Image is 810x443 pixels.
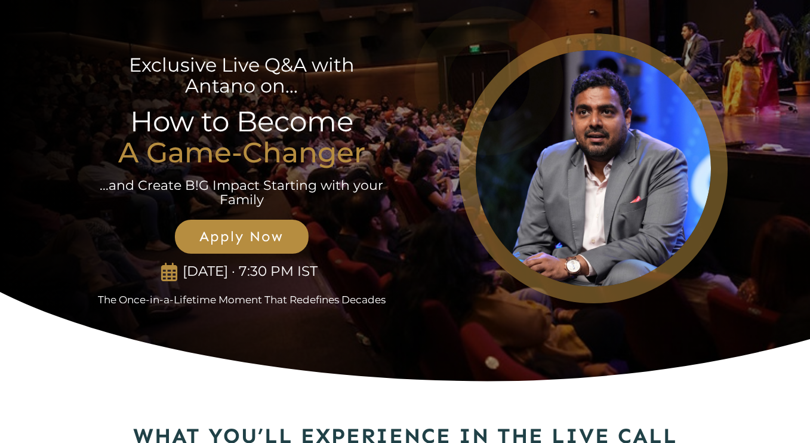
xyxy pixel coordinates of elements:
[84,294,401,306] p: The Once-in-a-Lifetime Moment That Redefines Decades
[177,263,322,280] p: [DATE] · 7:30 PM IST
[118,136,365,170] strong: A Game-Changer
[188,228,295,245] span: Apply Now
[98,179,384,207] p: ...and Create B!G Impact Starting with your Family
[175,220,309,254] a: Apply Now
[130,104,353,139] span: How to Become
[129,53,355,97] span: Exclusive Live Q&A with Antano on...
